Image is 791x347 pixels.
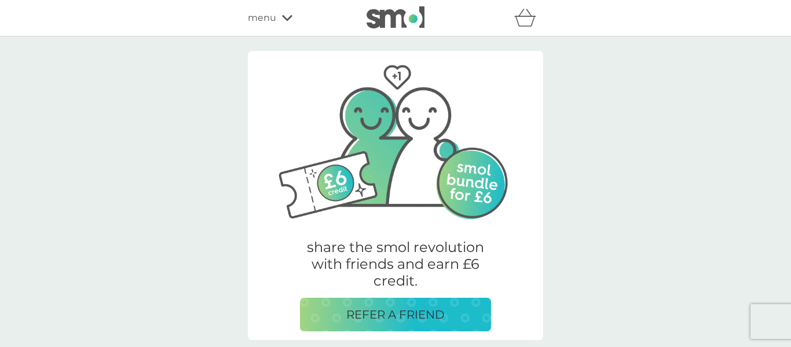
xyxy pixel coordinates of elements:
button: REFER A FRIEND [300,298,491,331]
span: menu [248,10,276,25]
div: basket [514,6,543,30]
p: REFER A FRIEND [346,305,445,324]
img: Two friends, one with their arm around the other. [265,51,526,225]
a: Two friends, one with their arm around the other.share the smol revolution with friends and earn ... [248,53,543,340]
p: share the smol revolution with friends and earn £6 credit. [300,239,491,289]
img: smol [367,6,424,28]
